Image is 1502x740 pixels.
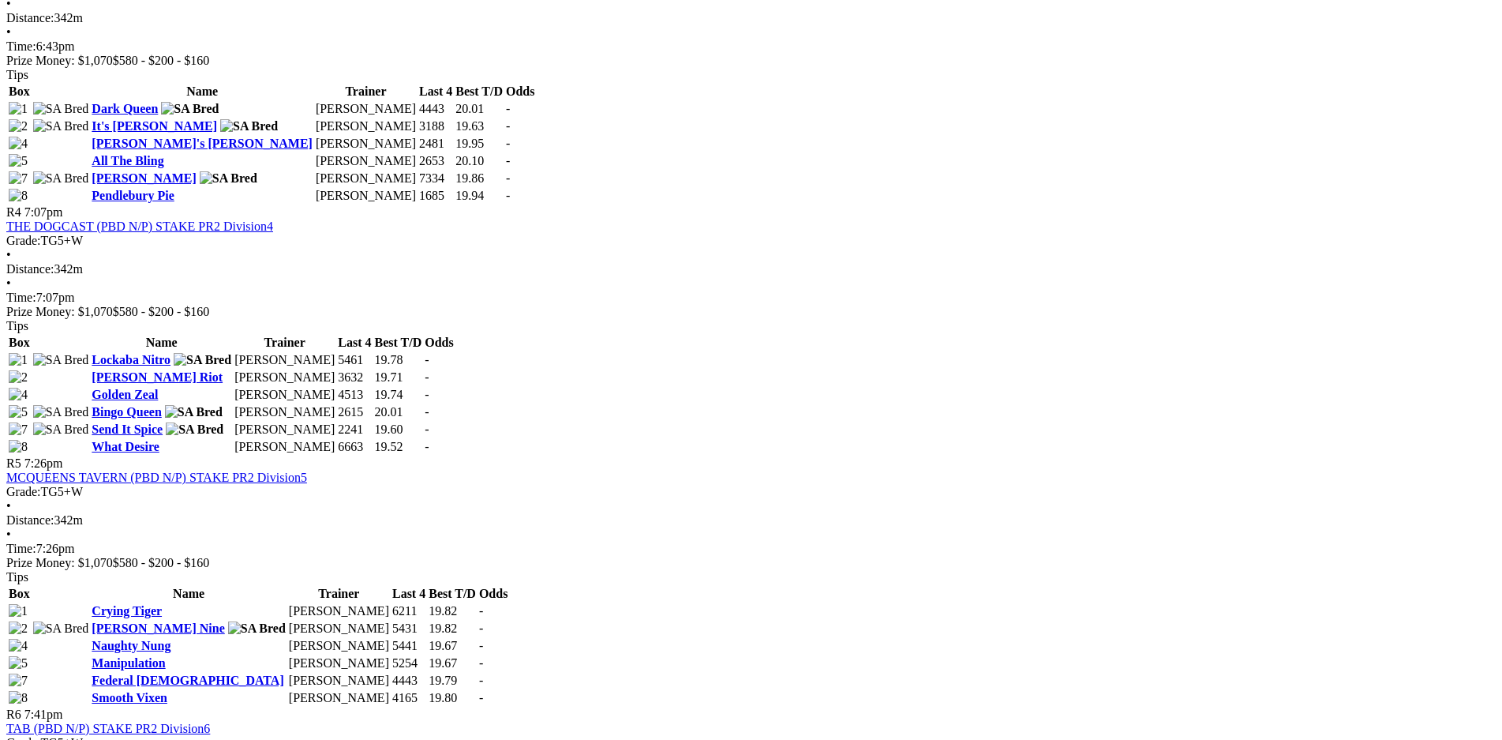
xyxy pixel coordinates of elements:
[6,205,21,219] span: R4
[234,439,335,455] td: [PERSON_NAME]
[234,335,335,351] th: Trainer
[92,639,170,652] a: Naughty Nung
[288,655,390,671] td: [PERSON_NAME]
[428,673,477,689] td: 19.79
[425,440,429,453] span: -
[455,136,504,152] td: 19.95
[428,603,477,619] td: 19.82
[9,171,28,186] img: 7
[92,622,224,635] a: [PERSON_NAME] Nine
[425,388,429,401] span: -
[92,370,223,384] a: [PERSON_NAME] Riot
[200,171,257,186] img: SA Bred
[33,171,89,186] img: SA Bred
[6,319,28,332] span: Tips
[337,335,372,351] th: Last 4
[315,153,417,169] td: [PERSON_NAME]
[33,423,89,437] img: SA Bred
[337,439,372,455] td: 6663
[424,335,454,351] th: Odds
[234,404,335,420] td: [PERSON_NAME]
[418,153,453,169] td: 2653
[6,499,11,513] span: •
[92,604,162,618] a: Crying Tiger
[9,674,28,688] img: 7
[33,405,89,419] img: SA Bred
[220,119,278,133] img: SA Bred
[478,586,508,602] th: Odds
[425,405,429,419] span: -
[455,153,504,169] td: 20.10
[91,335,232,351] th: Name
[228,622,286,636] img: SA Bred
[425,370,429,384] span: -
[6,220,273,233] a: THE DOGCAST (PBD N/P) STAKE PR2 Division4
[337,370,372,385] td: 3632
[428,621,477,637] td: 19.82
[33,353,89,367] img: SA Bred
[33,622,89,636] img: SA Bred
[337,387,372,403] td: 4513
[288,621,390,637] td: [PERSON_NAME]
[9,405,28,419] img: 5
[373,352,422,368] td: 19.78
[6,262,54,276] span: Distance:
[288,586,390,602] th: Trainer
[288,638,390,654] td: [PERSON_NAME]
[391,690,426,706] td: 4165
[391,655,426,671] td: 5254
[337,352,372,368] td: 5461
[6,54,1496,68] div: Prize Money: $1,070
[33,102,89,116] img: SA Bred
[9,423,28,437] img: 7
[91,586,287,602] th: Name
[174,353,231,367] img: SA Bred
[455,171,504,186] td: 19.86
[455,101,504,117] td: 20.01
[6,262,1496,276] div: 342m
[315,188,417,204] td: [PERSON_NAME]
[391,603,426,619] td: 6211
[455,118,504,134] td: 19.63
[418,84,453,100] th: Last 4
[506,102,510,115] span: -
[315,118,417,134] td: [PERSON_NAME]
[428,655,477,671] td: 19.67
[428,690,477,706] td: 19.80
[6,234,1496,248] div: TG5+W
[288,690,390,706] td: [PERSON_NAME]
[9,604,28,618] img: 1
[6,291,36,304] span: Time:
[288,673,390,689] td: [PERSON_NAME]
[455,188,504,204] td: 19.94
[391,673,426,689] td: 4443
[6,570,28,584] span: Tips
[6,291,1496,305] div: 7:07pm
[9,85,30,98] span: Box
[315,136,417,152] td: [PERSON_NAME]
[6,276,11,290] span: •
[92,171,196,185] a: [PERSON_NAME]
[92,119,217,133] a: It's [PERSON_NAME]
[428,586,477,602] th: Best T/D
[9,370,28,385] img: 2
[92,154,163,167] a: All The Bling
[24,708,63,721] span: 7:41pm
[6,39,1496,54] div: 6:43pm
[479,674,483,687] span: -
[337,422,372,438] td: 2241
[425,423,429,436] span: -
[6,39,36,53] span: Time:
[92,405,161,419] a: Bingo Queen
[9,154,28,168] img: 5
[6,556,1496,570] div: Prize Money: $1,070
[373,335,422,351] th: Best T/D
[234,387,335,403] td: [PERSON_NAME]
[92,388,158,401] a: Golden Zeal
[113,556,210,569] span: $580 - $200 - $160
[6,542,1496,556] div: 7:26pm
[9,336,30,349] span: Box
[479,622,483,635] span: -
[9,353,28,367] img: 1
[24,205,63,219] span: 7:07pm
